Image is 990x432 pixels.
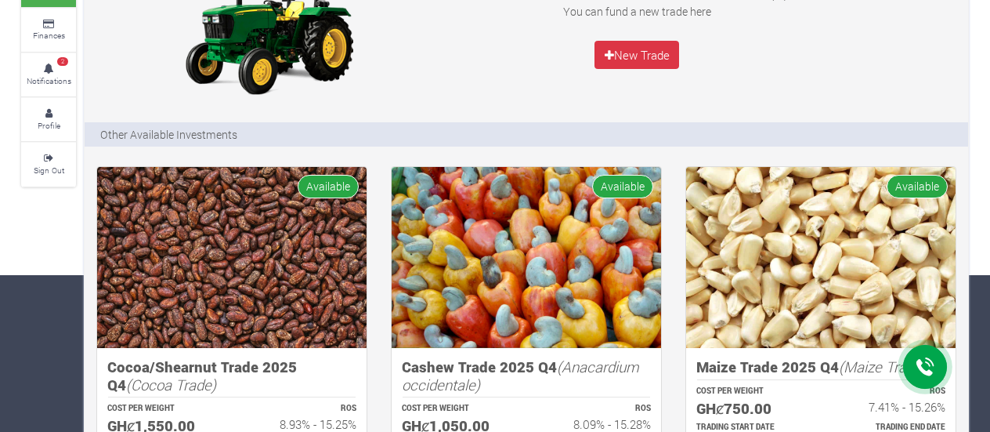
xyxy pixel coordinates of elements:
[592,175,653,198] span: Available
[107,358,356,394] h5: Cocoa/Shearnut Trade 2025 Q4
[839,357,927,376] i: (Maize Trade)
[696,386,807,398] p: COST PER WEIGHT
[21,143,76,186] a: Sign Out
[246,403,356,415] p: ROS
[696,400,807,418] h5: GHȼ750.00
[298,175,359,198] span: Available
[246,417,356,431] h6: 8.93% - 15.25%
[392,167,661,348] img: growforme image
[21,53,76,96] a: 2 Notifications
[57,57,68,67] span: 2
[887,175,948,198] span: Available
[402,358,651,394] h5: Cashew Trade 2025 Q4
[107,403,218,415] p: COST PER WEIGHT
[38,120,60,131] small: Profile
[835,386,945,398] p: ROS
[100,126,237,143] p: Other Available Investments
[21,9,76,52] a: Finances
[34,165,64,176] small: Sign Out
[594,41,679,69] a: New Trade
[33,30,65,41] small: Finances
[27,75,71,86] small: Notifications
[540,417,651,431] h6: 8.09% - 15.28%
[540,403,651,415] p: ROS
[97,167,367,348] img: growforme image
[467,3,807,20] p: You can fund a new trade here
[696,358,945,376] h5: Maize Trade 2025 Q4
[835,400,945,414] h6: 7.41% - 15.26%
[402,403,512,415] p: COST PER WEIGHT
[402,357,639,394] i: (Anacardium occidentale)
[21,98,76,141] a: Profile
[686,167,956,348] img: growforme image
[126,375,216,394] i: (Cocoa Trade)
